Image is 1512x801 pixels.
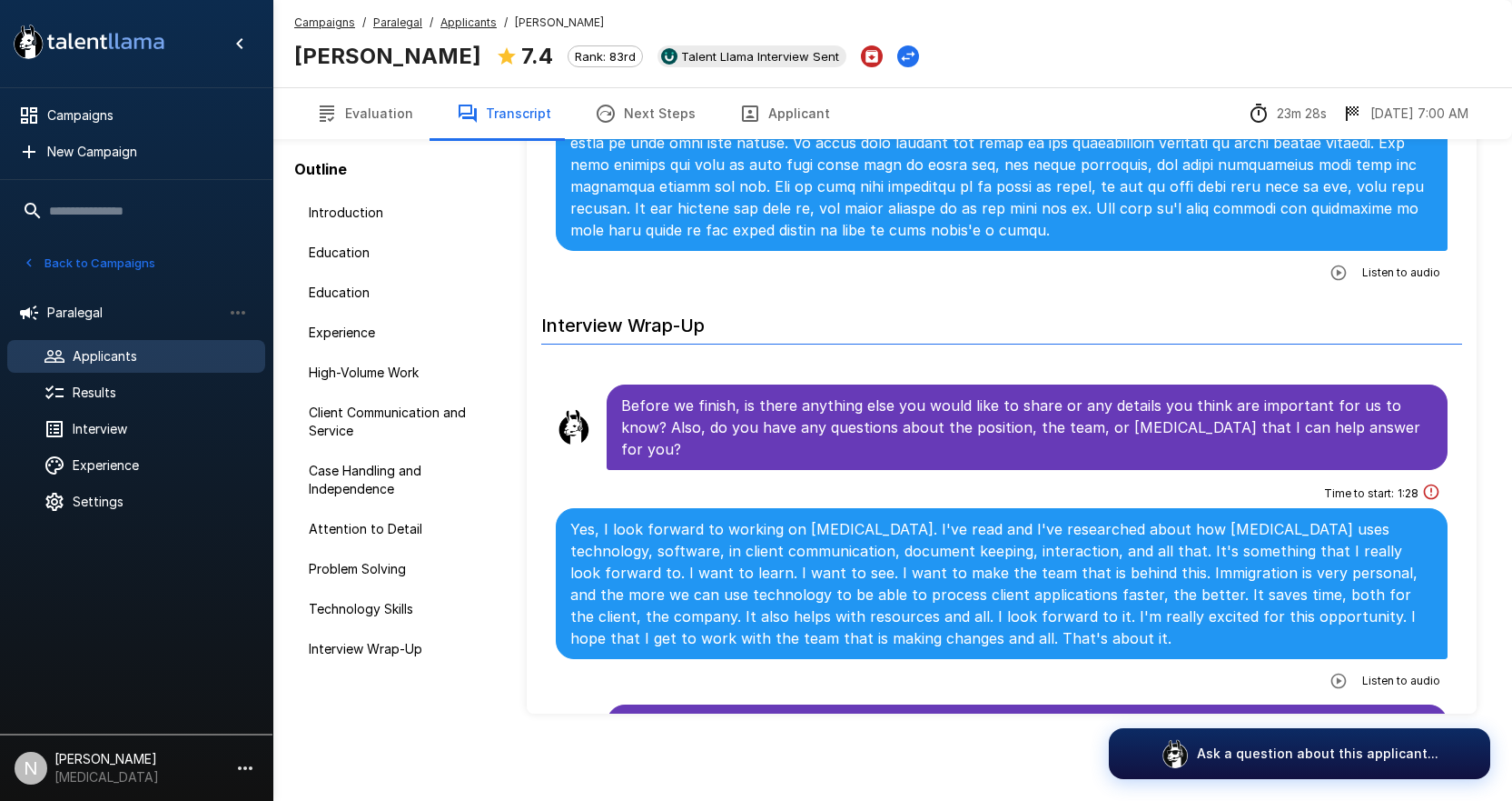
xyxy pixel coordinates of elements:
img: logo_glasses@2x.png [1161,739,1190,768]
span: Listen to audio [1362,264,1440,282]
u: Campaigns [294,15,355,29]
span: Attention to Detail [309,520,490,538]
div: View profile in UKG [657,45,846,67]
div: The time between starting and completing the interview [1248,103,1327,125]
u: Paralegal [373,15,422,29]
span: Case Handling and Independence [309,462,490,498]
span: Problem Solving [309,560,490,578]
span: Rank: 83rd [568,49,642,64]
b: 7.4 [521,43,553,69]
h6: Interview Wrap-Up [541,296,1462,345]
div: Introduction [294,196,505,229]
span: Experience [309,324,490,342]
button: Evaluation [294,88,435,139]
div: Case Handling and Independence [294,455,505,506]
button: Archive Applicant [861,45,883,67]
div: This answer took longer than usual and could be a sign of cheating [1422,483,1440,505]
div: Interview Wrap-Up [294,633,505,666]
div: Education [294,276,505,309]
div: Attention to Detail [294,513,505,546]
p: Ask a question about this applicant... [1197,745,1438,763]
span: Education [309,244,490,262]
img: ukg_logo.jpeg [661,48,677,65]
span: Education [309,284,490,302]
button: Ask a question about this applicant... [1109,728,1490,779]
div: Client Communication and Service [294,396,505,447]
p: Yes, I look forward to working on [MEDICAL_DATA]. I've read and I've researched about how [MEDICA... [570,518,1433,649]
p: [DATE] 7:00 AM [1370,105,1468,123]
div: High-Volume Work [294,356,505,389]
span: / [504,14,508,32]
span: 1 : 28 [1398,485,1418,503]
div: Education [294,236,505,269]
span: / [430,14,433,32]
p: Before we finish, is there anything else you would like to share or any details you think are imp... [621,395,1433,460]
b: Outline [294,160,347,178]
div: The date and time when the interview was completed [1341,103,1468,125]
span: Time to start : [1324,485,1394,503]
div: Problem Solving [294,553,505,586]
span: Technology Skills [309,600,490,618]
button: Transcript [435,88,573,139]
u: Applicants [440,15,497,29]
button: Next Steps [573,88,717,139]
img: llama_clean.png [556,409,592,446]
div: Experience [294,316,505,349]
b: [PERSON_NAME] [294,43,481,69]
button: Change Stage [897,45,919,67]
span: Introduction [309,204,490,222]
div: Technology Skills [294,593,505,626]
span: Talent Llama Interview Sent [674,49,846,64]
button: Applicant [717,88,852,139]
span: / [362,14,366,32]
p: 23m 28s [1277,105,1327,123]
span: [PERSON_NAME] [515,14,604,32]
span: Client Communication and Service [309,404,490,440]
span: Listen to audio [1362,672,1440,690]
span: High-Volume Work [309,364,490,382]
span: Interview Wrap-Up [309,640,490,658]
